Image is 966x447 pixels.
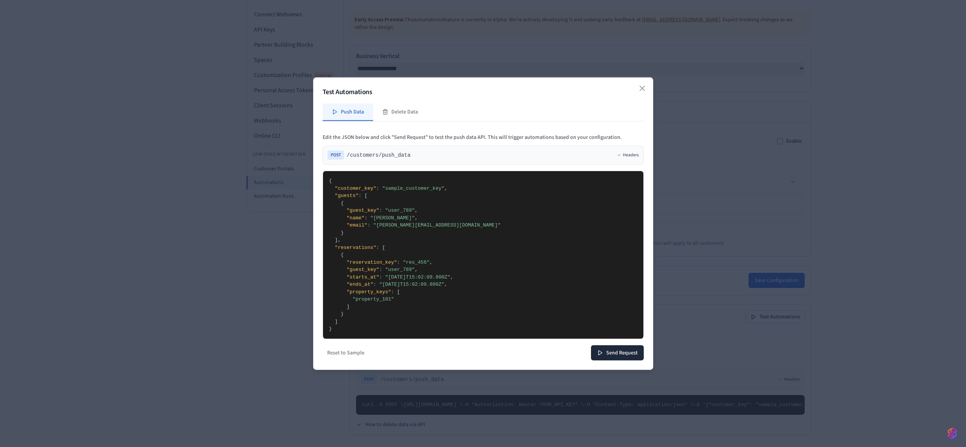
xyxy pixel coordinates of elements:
p: Edit the JSON below and click "Send Request" to test the push data API. This will trigger automat... [323,134,644,141]
h2: Test Automations [323,87,644,98]
button: Headers [617,152,639,158]
button: Delete Data [373,104,427,121]
span: /customers/push_data [347,151,411,159]
img: SeamLogoGradient.69752ec5.svg [948,427,957,439]
button: Reset to Sample [323,346,369,359]
button: Send Request [591,345,644,360]
span: POST [328,151,344,160]
button: Push Data [323,104,373,121]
